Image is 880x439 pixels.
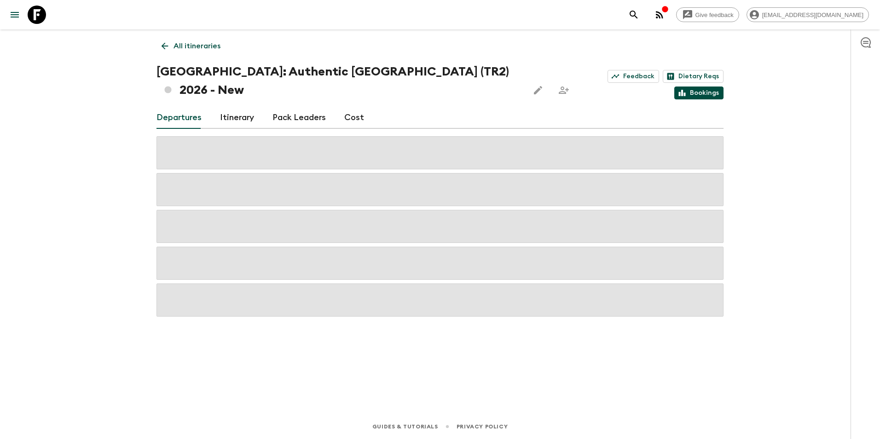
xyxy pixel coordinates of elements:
a: Feedback [608,70,659,83]
a: All itineraries [156,37,226,55]
span: [EMAIL_ADDRESS][DOMAIN_NAME] [757,12,868,18]
a: Departures [156,107,202,129]
button: menu [6,6,24,24]
a: Privacy Policy [457,422,508,432]
a: Bookings [674,87,724,99]
div: [EMAIL_ADDRESS][DOMAIN_NAME] [747,7,869,22]
p: All itineraries [174,40,220,52]
a: Itinerary [220,107,254,129]
span: Give feedback [690,12,739,18]
a: Dietary Reqs [663,70,724,83]
a: Cost [344,107,364,129]
a: Give feedback [676,7,739,22]
h1: [GEOGRAPHIC_DATA]: Authentic [GEOGRAPHIC_DATA] (TR2) 2026 - New [156,63,521,99]
a: Pack Leaders [272,107,326,129]
button: search adventures [625,6,643,24]
button: Edit this itinerary [529,81,547,99]
a: Guides & Tutorials [372,422,438,432]
span: Share this itinerary [555,81,573,99]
